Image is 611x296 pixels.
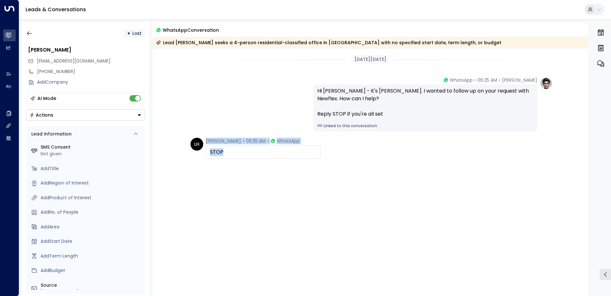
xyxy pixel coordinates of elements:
[210,148,317,156] div: STOP
[41,289,143,295] div: [PHONE_NUMBER]
[41,165,143,172] div: AddTitle
[26,109,145,121] div: Button group with a nested menu
[163,26,219,34] span: WhatsApp Conversation
[41,180,143,186] div: AddRegion of Interest
[127,28,130,39] div: •
[502,77,537,83] span: [PERSON_NAME]
[243,138,244,144] span: •
[41,282,143,289] label: Source
[41,224,143,230] div: AddArea
[246,138,266,144] span: 06:35 AM
[41,151,143,157] div: Not given
[26,6,86,13] a: Leads & Conversations
[450,77,473,83] span: WhatsApp
[540,77,553,90] img: profile-logo.png
[477,77,497,83] span: 06:25 AM
[37,68,145,75] div: [PHONE_NUMBER]
[41,194,143,201] div: AddProduct of Interest
[206,138,241,144] span: [PERSON_NAME]
[156,39,501,46] div: Lead [PERSON_NAME] seeks a 4-person residential-classified office in [GEOGRAPHIC_DATA] with no sp...
[41,144,143,151] label: SMS Consent
[267,138,269,144] span: •
[28,46,145,54] div: [PERSON_NAME]
[352,55,389,64] div: [DATE][DATE]
[37,95,56,102] div: AI Mode
[499,77,500,83] span: •
[41,238,143,245] div: AddStart Date
[29,131,72,137] div: Lead Information
[277,138,300,144] span: WhatsApp
[317,123,533,129] a: Linked to this conversation
[474,77,476,83] span: •
[37,58,111,64] span: lisah971@gmail.com
[317,87,533,118] div: Hi [PERSON_NAME] - it's [PERSON_NAME]. I wanted to follow up on your request with Newflex. How ca...
[30,112,53,118] div: Actions
[133,30,142,37] span: Lost
[41,267,143,274] div: AddBudget
[41,253,143,259] div: AddTerm Length
[190,138,203,151] div: LH
[37,79,145,86] div: AddCompany
[41,209,143,216] div: AddNo. of People
[37,58,111,64] span: [EMAIL_ADDRESS][DOMAIN_NAME]
[26,109,145,121] button: Actions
